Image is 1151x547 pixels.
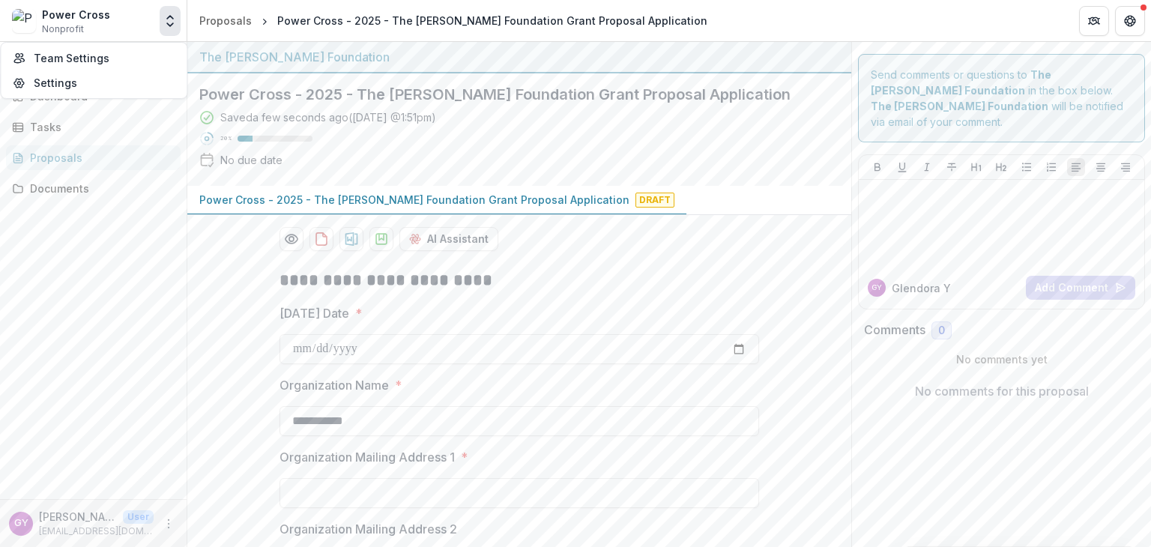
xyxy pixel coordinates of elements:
button: download-proposal [309,227,333,251]
p: Organization Name [280,376,389,394]
button: Bullet List [1018,158,1036,176]
nav: breadcrumb [193,10,713,31]
img: Power Cross [12,9,36,33]
span: Nonprofit [42,22,84,36]
p: [EMAIL_ADDRESS][DOMAIN_NAME] [39,525,154,538]
div: Tasks [30,119,169,135]
button: More [160,515,178,533]
p: Organization Mailing Address 1 [280,448,455,466]
button: Open entity switcher [160,6,181,36]
div: Documents [30,181,169,196]
button: Align Right [1117,158,1135,176]
button: Preview e05a8786-5764-45bf-8a70-c31b302cfc68-0.pdf [280,227,303,251]
div: The [PERSON_NAME] Foundation [199,48,839,66]
p: No comments yet [864,351,1139,367]
strong: The [PERSON_NAME] Foundation [871,100,1048,112]
h2: Comments [864,323,925,337]
p: Organization Mailing Address 2 [280,520,457,538]
button: Ordered List [1042,158,1060,176]
div: Glendora Yarbrough [871,284,882,291]
button: AI Assistant [399,227,498,251]
p: [DATE] Date [280,304,349,322]
a: Proposals [6,145,181,170]
button: Add Comment [1026,276,1135,300]
div: Send comments or questions to in the box below. will be notified via email of your comment. [858,54,1145,142]
div: Glendora Yarbrough [14,519,28,528]
a: Documents [6,176,181,201]
button: Partners [1079,6,1109,36]
div: Proposals [30,150,169,166]
button: Underline [893,158,911,176]
div: Saved a few seconds ago ( [DATE] @ 1:51pm ) [220,109,436,125]
button: Get Help [1115,6,1145,36]
button: Heading 2 [992,158,1010,176]
button: download-proposal [339,227,363,251]
p: Glendora Y [892,280,951,296]
a: Tasks [6,115,181,139]
span: 0 [938,324,945,337]
div: Proposals [199,13,252,28]
span: Draft [635,193,674,208]
div: No due date [220,152,283,168]
p: 20 % [220,133,232,144]
p: User [123,510,154,524]
button: Strike [943,158,961,176]
button: Heading 1 [967,158,985,176]
p: [PERSON_NAME] [39,509,117,525]
button: download-proposal [369,227,393,251]
p: Power Cross - 2025 - The [PERSON_NAME] Foundation Grant Proposal Application [199,192,629,208]
p: No comments for this proposal [915,382,1089,400]
button: Bold [868,158,886,176]
button: Italicize [918,158,936,176]
button: Align Center [1092,158,1110,176]
div: Power Cross [42,7,110,22]
a: Proposals [193,10,258,31]
button: Align Left [1067,158,1085,176]
h2: Power Cross - 2025 - The [PERSON_NAME] Foundation Grant Proposal Application [199,85,815,103]
div: Power Cross - 2025 - The [PERSON_NAME] Foundation Grant Proposal Application [277,13,707,28]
